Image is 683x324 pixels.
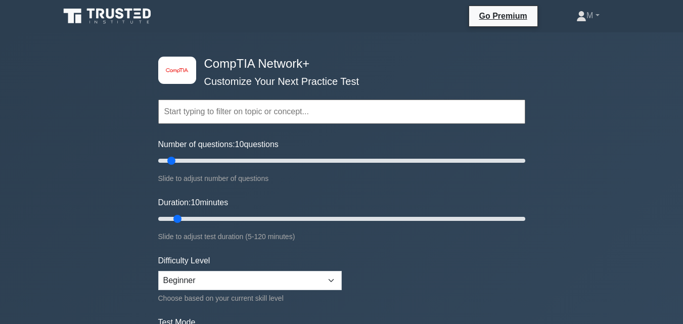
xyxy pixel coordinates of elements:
a: M [552,6,623,26]
label: Number of questions: questions [158,138,279,151]
label: Difficulty Level [158,255,210,267]
div: Slide to adjust test duration (5-120 minutes) [158,230,525,243]
span: 10 [235,140,244,149]
div: Choose based on your current skill level [158,292,342,304]
label: Duration: minutes [158,197,229,209]
input: Start typing to filter on topic or concept... [158,100,525,124]
div: Slide to adjust number of questions [158,172,525,184]
h4: CompTIA Network+ [200,57,476,71]
span: 10 [191,198,200,207]
a: Go Premium [473,10,533,22]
